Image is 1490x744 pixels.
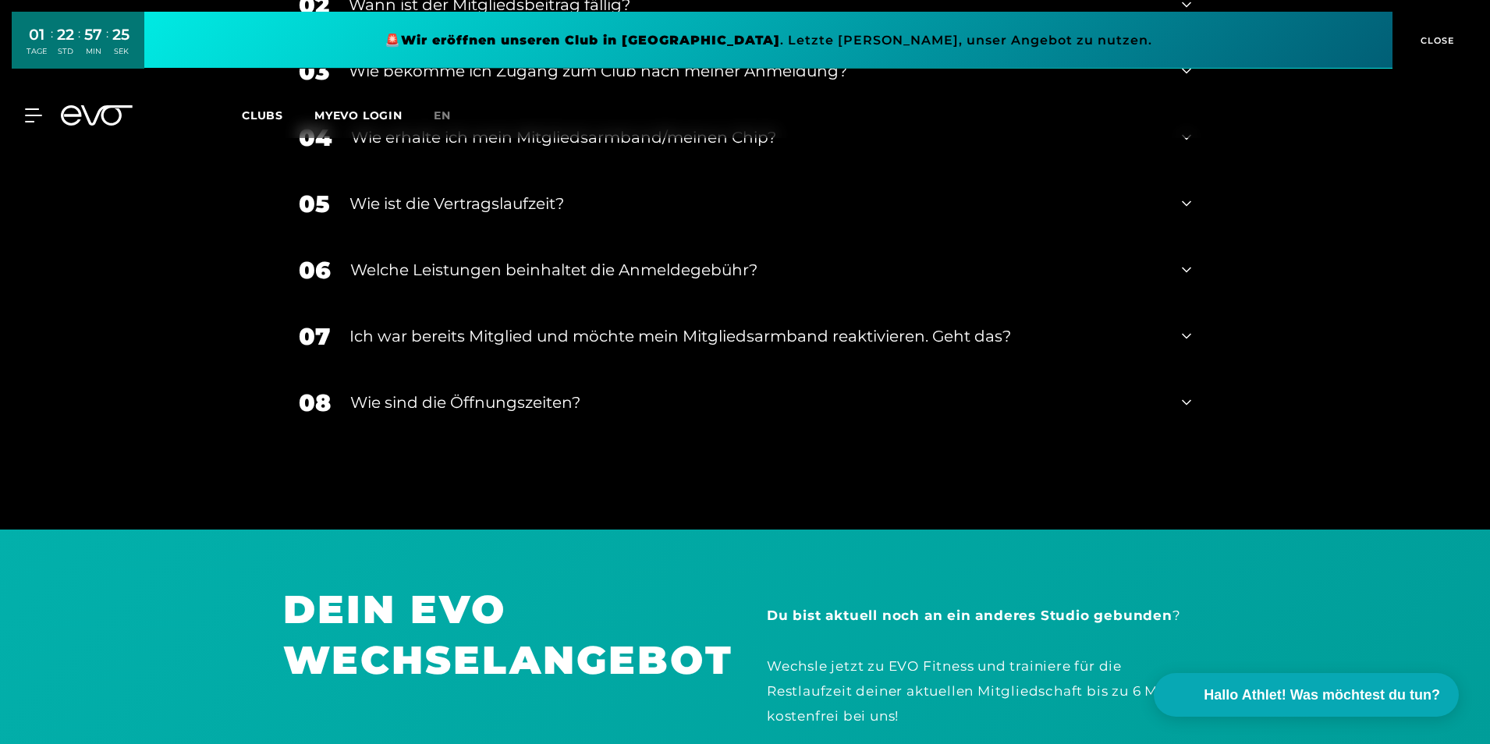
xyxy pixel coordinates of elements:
div: : [51,25,53,66]
div: STD [57,46,74,57]
a: MYEVO LOGIN [314,108,403,122]
h1: DEIN EVO WECHSELANGEBOT [283,584,723,686]
strong: Du bist aktuell noch an ein anderes Studio gebunden [767,608,1172,623]
a: en [434,107,470,125]
div: Ich war bereits Mitglied und möchte mein Mitgliedsarmband reaktivieren. Geht das? [349,324,1162,348]
span: Clubs [242,108,283,122]
span: Hallo Athlet! Was möchtest du tun? [1204,685,1440,706]
div: : [78,25,80,66]
div: SEK [112,46,129,57]
span: en [434,108,451,122]
button: CLOSE [1392,12,1478,69]
span: CLOSE [1417,34,1455,48]
div: Welche Leistungen beinhaltet die Anmeldegebühr? [350,258,1162,282]
div: Wie ist die Vertragslaufzeit? [349,192,1162,215]
div: 07 [299,319,330,354]
div: 25 [112,23,129,46]
div: ? Wechsle jetzt zu EVO Fitness und trainiere für die Restlaufzeit deiner aktuellen Mitgliedschaft... [767,603,1207,728]
div: 01 [27,23,47,46]
div: 08 [299,385,331,420]
a: Clubs [242,108,314,122]
button: Hallo Athlet! Was möchtest du tun? [1154,673,1459,717]
div: TAGE [27,46,47,57]
div: : [106,25,108,66]
div: 05 [299,186,330,221]
div: 22 [57,23,74,46]
div: 06 [299,253,331,288]
div: 57 [84,23,102,46]
div: Wie sind die Öffnungszeiten? [350,391,1162,414]
div: MIN [84,46,102,57]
